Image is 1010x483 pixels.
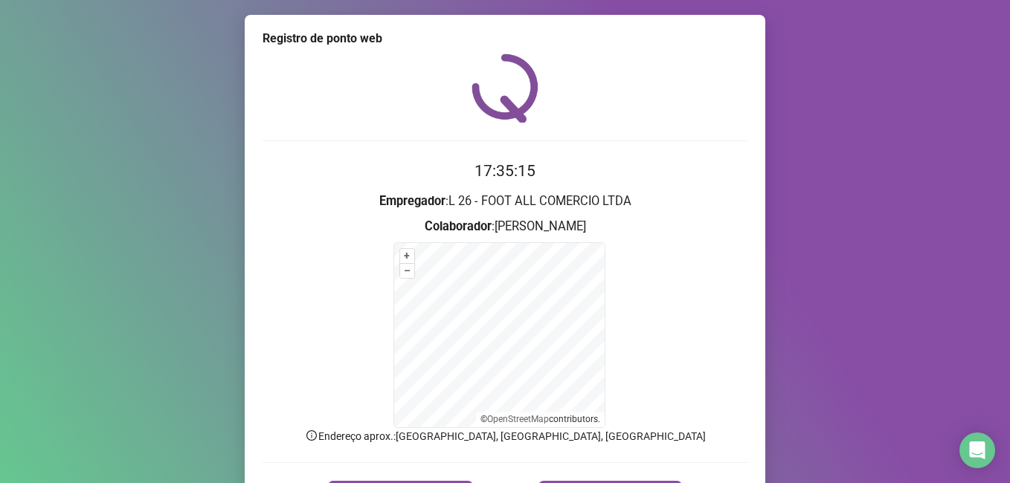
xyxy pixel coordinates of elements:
[959,432,995,468] div: Open Intercom Messenger
[425,219,492,233] strong: Colaborador
[263,217,747,236] h3: : [PERSON_NAME]
[263,30,747,48] div: Registro de ponto web
[472,54,538,123] img: QRPoint
[400,264,414,278] button: –
[487,414,549,424] a: OpenStreetMap
[400,249,414,263] button: +
[480,414,600,424] li: © contributors.
[263,192,747,211] h3: : L 26 - FOOT ALL COMERCIO LTDA
[263,428,747,444] p: Endereço aprox. : [GEOGRAPHIC_DATA], [GEOGRAPHIC_DATA], [GEOGRAPHIC_DATA]
[305,429,318,442] span: info-circle
[475,162,535,180] time: 17:35:15
[379,194,446,208] strong: Empregador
